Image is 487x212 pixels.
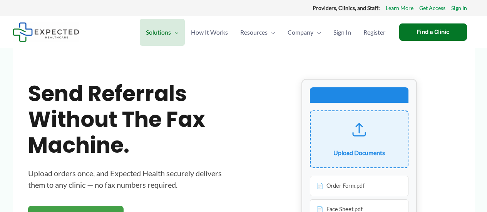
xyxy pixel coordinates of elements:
[171,19,179,46] span: Menu Toggle
[13,22,79,42] img: Expected Healthcare Logo - side, dark font, small
[386,3,413,13] a: Learn More
[288,19,313,46] span: Company
[240,19,268,46] span: Resources
[268,19,275,46] span: Menu Toggle
[363,19,385,46] span: Register
[399,23,467,41] a: Find a Clinic
[357,19,392,46] a: Register
[140,19,185,46] a: SolutionsMenu Toggle
[419,3,445,13] a: Get Access
[140,19,392,46] nav: Primary Site Navigation
[310,176,408,196] div: Order Form.pdf
[146,19,171,46] span: Solutions
[185,19,234,46] a: How It Works
[451,3,467,13] a: Sign In
[191,19,228,46] span: How It Works
[28,81,228,159] h1: Send referrals without the fax machine.
[28,167,228,190] p: Upload orders once, and Expected Health securely delivers them to any clinic — no fax numbers req...
[313,5,380,11] strong: Providers, Clinics, and Staff:
[281,19,327,46] a: CompanyMenu Toggle
[333,147,385,159] div: Upload Documents
[313,19,321,46] span: Menu Toggle
[234,19,281,46] a: ResourcesMenu Toggle
[333,19,351,46] span: Sign In
[327,19,357,46] a: Sign In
